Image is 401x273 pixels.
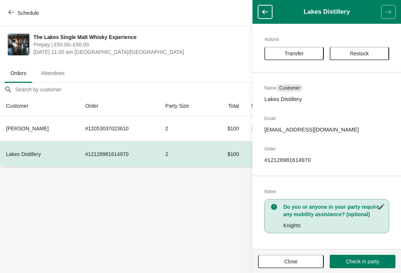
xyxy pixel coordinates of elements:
p: Knights [283,222,385,229]
p: Lakes Distillery [264,95,389,103]
span: Transfer [284,51,304,56]
td: # 12053037023610 [79,116,159,141]
button: Schedule [4,6,45,20]
td: 2 [159,141,211,167]
span: Prepay | £50.00–£50.00 [33,41,264,48]
span: Attendees [35,66,71,80]
button: Close [258,255,324,268]
th: Order [79,96,159,116]
button: Restock [330,47,389,60]
p: # 12128981614970 [264,156,389,164]
th: Party Size [159,96,211,116]
span: Customer [279,85,300,91]
p: [EMAIL_ADDRESS][DOMAIN_NAME] [264,126,389,133]
span: [DATE] 11:00 am [GEOGRAPHIC_DATA]/[GEOGRAPHIC_DATA] [33,48,264,56]
th: Total [211,96,245,116]
h3: Do you or anyone in your party require any mobility assistance? (optional) [283,203,385,218]
img: The Lakes Single Malt Whisky Experience [8,34,29,55]
h2: Email [264,115,389,122]
span: Lakes Distillery [6,151,41,157]
span: [PERSON_NAME] [6,126,49,131]
td: # 12128981614970 [79,141,159,167]
h2: Order [264,145,389,153]
h2: Actions [264,36,389,43]
h1: Lakes Distillery [272,8,381,16]
span: Schedule [17,10,39,16]
button: Check in party [330,255,395,268]
span: Restock [350,51,369,56]
td: $100 [211,116,245,141]
h2: Notes [264,188,389,195]
h2: Name [264,84,389,92]
button: Transfer [264,47,324,60]
td: 2 [159,116,211,141]
span: Close [284,259,298,264]
th: Status [245,96,290,116]
span: Orders [4,66,32,80]
span: Check in party [346,259,379,264]
span: The Lakes Single Malt Whisky Experience [33,33,264,41]
td: $100 [211,141,245,167]
input: Search by customer [15,83,401,96]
